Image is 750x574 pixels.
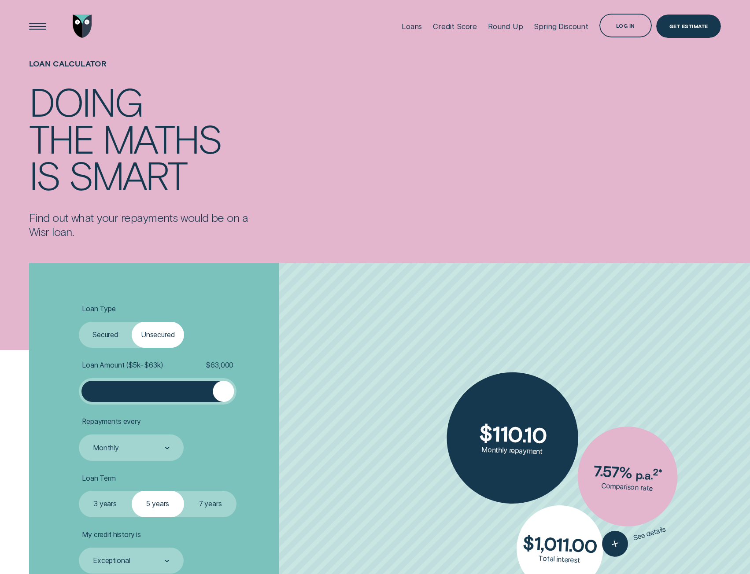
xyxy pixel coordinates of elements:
[206,361,233,370] span: $ 63,000
[82,474,116,483] span: Loan Term
[93,556,130,565] div: Exceptional
[93,444,119,453] div: Monthly
[82,417,140,426] span: Repayments every
[29,156,59,193] div: is
[599,14,652,37] button: Log in
[184,491,236,517] label: 7 years
[69,156,187,193] div: smart
[29,83,142,119] div: Doing
[26,15,50,38] button: Open Menu
[534,22,588,31] div: Spring Discount
[433,22,477,31] div: Credit Score
[132,491,184,517] label: 5 years
[79,491,131,517] label: 3 years
[82,530,141,539] span: My credit history is
[82,361,163,370] span: Loan Amount ( $5k - $63k )
[103,120,222,156] div: maths
[599,516,669,559] button: See details
[29,83,257,193] h4: Doing the maths is smart
[132,322,184,348] label: Unsecured
[402,22,422,31] div: Loans
[79,322,131,348] label: Secured
[656,15,721,38] a: Get Estimate
[29,120,93,156] div: the
[488,22,523,31] div: Round Up
[29,210,257,239] p: Find out what your repayments would be on a Wisr loan.
[29,59,257,83] h1: Loan Calculator
[73,15,92,38] img: Wisr
[632,525,667,542] span: See details
[82,305,116,313] span: Loan Type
